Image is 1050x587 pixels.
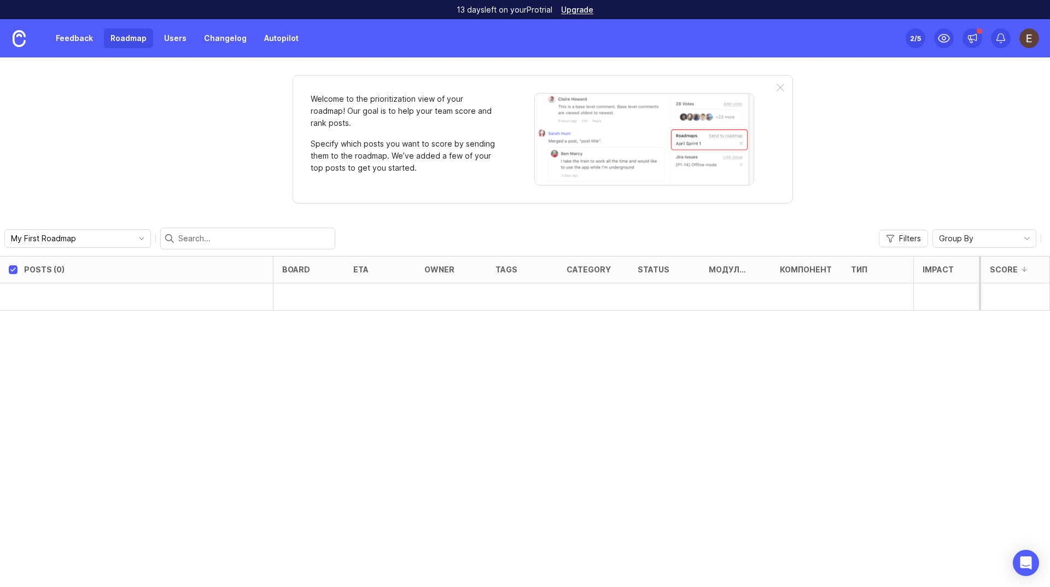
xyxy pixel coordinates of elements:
div: eta [353,265,369,274]
img: Елена Кушпель [1019,28,1039,48]
div: Модуль системы [709,265,751,274]
input: Search... [178,233,330,245]
div: status [638,265,669,274]
p: Welcome to the prioritization view of your roadmap! Our goal is to help your team score and rank ... [311,93,497,129]
div: Open Intercom Messenger [1013,550,1039,576]
button: Filters [879,230,928,247]
img: When viewing a post, you can send it to a roadmap [534,93,754,185]
div: owner [424,265,454,274]
div: tags [495,265,517,274]
div: toggle menu [932,229,1036,248]
span: Filters [899,233,921,244]
div: category [567,265,611,274]
div: 2 /5 [910,31,921,46]
div: board [282,265,310,274]
a: Upgrade [561,6,593,14]
div: Компонент [780,265,832,274]
a: Feedback [49,28,100,48]
a: Roadmap [104,28,153,48]
img: Canny Home [13,30,26,47]
a: Changelog [197,28,253,48]
a: Users [157,28,193,48]
svg: toggle icon [1018,234,1036,243]
div: Posts (0) [24,265,65,274]
a: Autopilot [258,28,305,48]
div: Impact [923,265,954,274]
div: Score [990,265,1018,274]
p: Specify which posts you want to score by sending them to the roadmap. We’ve added a few of your t... [311,138,497,174]
svg: toggle icon [133,234,150,243]
div: Тип [851,265,867,274]
button: 2/5 [906,28,925,48]
input: My First Roadmap [11,233,132,245]
p: 13 days left on your Pro trial [457,4,552,15]
div: toggle menu [4,229,151,248]
span: Group By [939,233,973,245]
